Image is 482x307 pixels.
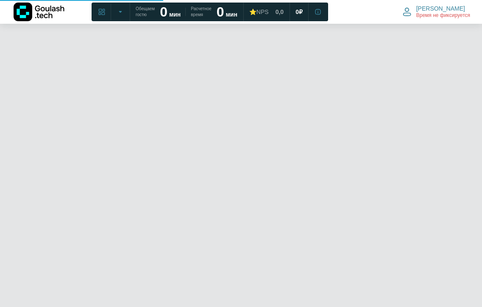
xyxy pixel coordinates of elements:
[256,8,269,15] span: NPS
[290,4,308,20] a: 0 ₽
[160,4,167,20] strong: 0
[136,6,155,18] span: Обещаем гостю
[131,4,242,20] a: Обещаем гостю 0 мин Расчетное время 0 мин
[169,11,181,18] span: мин
[416,12,470,19] span: Время не фиксируется
[191,6,211,18] span: Расчетное время
[276,8,284,16] span: 0,0
[416,5,465,12] span: [PERSON_NAME]
[299,8,303,16] span: ₽
[226,11,237,18] span: мин
[249,8,269,16] div: ⭐
[244,4,289,20] a: ⭐NPS 0,0
[217,4,224,20] strong: 0
[14,3,64,21] img: Логотип компании Goulash.tech
[295,8,299,16] span: 0
[398,3,475,21] button: [PERSON_NAME] Время не фиксируется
